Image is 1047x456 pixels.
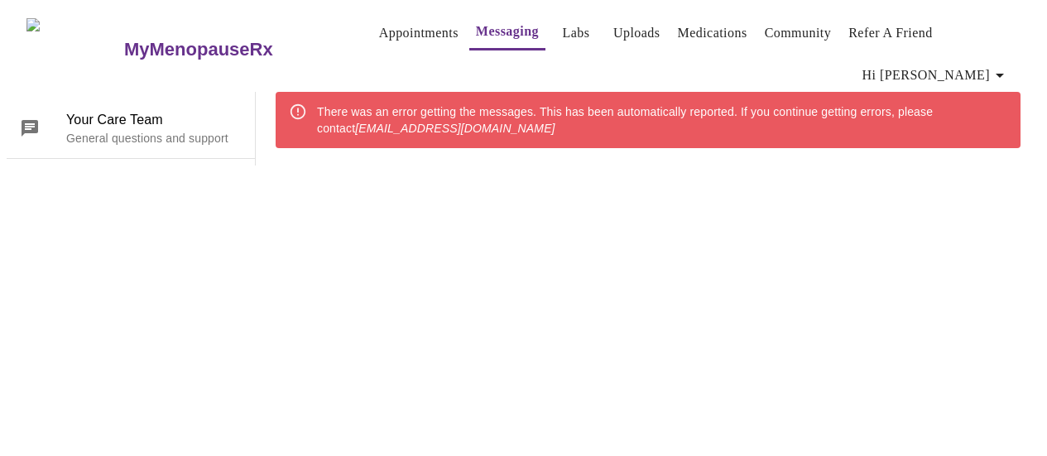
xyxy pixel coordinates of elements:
[862,64,1010,87] span: Hi [PERSON_NAME]
[469,15,545,50] button: Messaging
[66,130,242,146] p: General questions and support
[563,22,590,45] a: Labs
[26,18,122,80] img: MyMenopauseRx Logo
[379,22,459,45] a: Appointments
[607,17,667,50] button: Uploads
[122,21,339,79] a: MyMenopauseRx
[765,22,832,45] a: Community
[550,17,603,50] button: Labs
[476,20,539,43] a: Messaging
[355,122,555,135] em: [EMAIL_ADDRESS][DOMAIN_NAME]
[856,59,1016,92] button: Hi [PERSON_NAME]
[678,22,747,45] a: Medications
[848,22,933,45] a: Refer a Friend
[317,97,1007,143] div: There was an error getting the messages. This has been automatically reported. If you continue ge...
[7,98,255,158] div: Your Care TeamGeneral questions and support
[124,39,273,60] h3: MyMenopauseRx
[671,17,754,50] button: Medications
[372,17,465,50] button: Appointments
[758,17,838,50] button: Community
[613,22,660,45] a: Uploads
[842,17,939,50] button: Refer a Friend
[66,110,242,130] span: Your Care Team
